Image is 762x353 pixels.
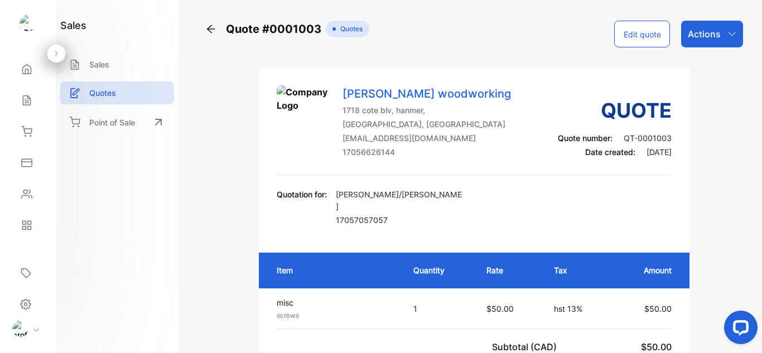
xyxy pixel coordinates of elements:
[343,85,511,102] p: [PERSON_NAME] woodworking
[554,264,601,276] p: Tax
[558,146,672,158] p: Date created:
[336,214,464,226] p: 17057057057
[89,59,109,70] p: Sales
[486,264,532,276] p: Rate
[343,132,511,144] p: [EMAIL_ADDRESS][DOMAIN_NAME]
[554,303,601,315] p: hst 13%
[644,304,672,313] span: $50.00
[641,341,672,352] span: $50.00
[624,133,672,143] span: QT-0001003
[60,18,86,33] h1: sales
[715,306,762,353] iframe: LiveChat chat widget
[681,21,743,47] button: Actions
[277,297,402,308] p: misc
[343,104,511,116] p: 1718 cote blv, hanmer,
[343,146,511,158] p: 17056626144
[614,21,670,47] button: Edit quote
[688,27,721,41] p: Actions
[623,264,672,276] p: Amount
[343,118,511,130] p: [GEOGRAPHIC_DATA], [GEOGRAPHIC_DATA]
[647,147,672,157] span: [DATE]
[558,95,672,125] h3: Quote
[336,24,363,34] span: Quotes
[277,264,391,276] p: Item
[226,21,326,37] span: Quote #0001003
[12,320,29,337] img: profile
[277,188,327,200] p: Quotation for:
[89,87,116,99] p: Quotes
[60,81,174,104] a: Quotes
[486,304,514,313] span: $50.00
[277,85,332,141] img: Company Logo
[60,53,174,76] a: Sales
[558,132,672,144] p: Quote number:
[277,311,402,321] p: screws
[20,14,36,31] img: logo
[336,188,464,212] p: [PERSON_NAME]/[PERSON_NAME]
[413,264,464,276] p: Quantity
[89,117,135,128] p: Point of Sale
[413,303,464,315] p: 1
[60,110,174,134] a: Point of Sale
